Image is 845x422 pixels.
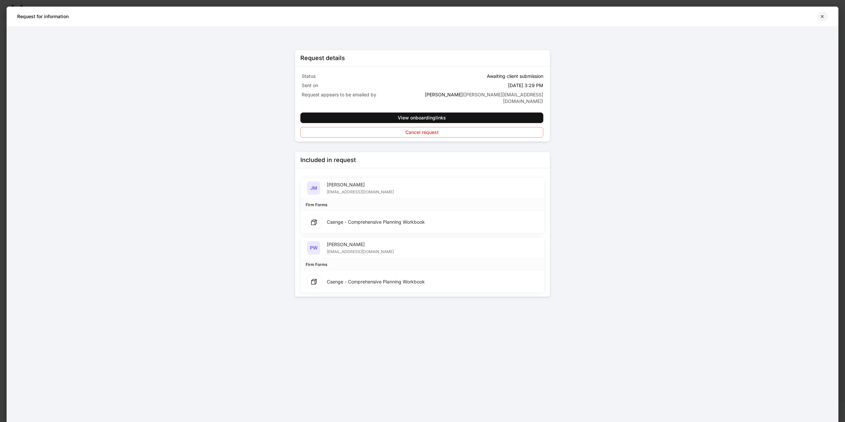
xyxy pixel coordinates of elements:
[508,82,543,89] p: [DATE] 3:29 PM
[300,113,543,123] button: View onboardinglinks
[300,127,543,138] button: Cancel request
[17,13,69,20] h5: Request for information
[306,261,327,268] div: Firm Forms
[487,73,543,80] p: Awaiting client submission
[327,219,425,225] div: Csenge - Comprehensive Planning Workbook
[310,185,317,191] h5: JM
[302,73,421,80] p: Status
[310,244,318,251] h5: PW
[398,115,446,120] div: View onboarding links
[327,181,394,188] div: [PERSON_NAME]
[327,278,425,285] div: Csenge - Comprehensive Planning Workbook
[302,91,421,98] p: Request appears to be emailed by
[300,54,345,62] div: Request details
[424,91,543,105] p: [PERSON_NAME]
[327,188,394,195] div: [EMAIL_ADDRESS][DOMAIN_NAME]
[405,130,439,135] div: Cancel request
[300,156,356,164] div: Included in request
[327,241,394,248] div: [PERSON_NAME]
[302,82,421,89] p: Sent on
[463,92,543,104] span: ( [PERSON_NAME][EMAIL_ADDRESS][DOMAIN_NAME] )
[306,202,327,208] div: Firm Forms
[327,248,394,254] div: [EMAIL_ADDRESS][DOMAIN_NAME]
